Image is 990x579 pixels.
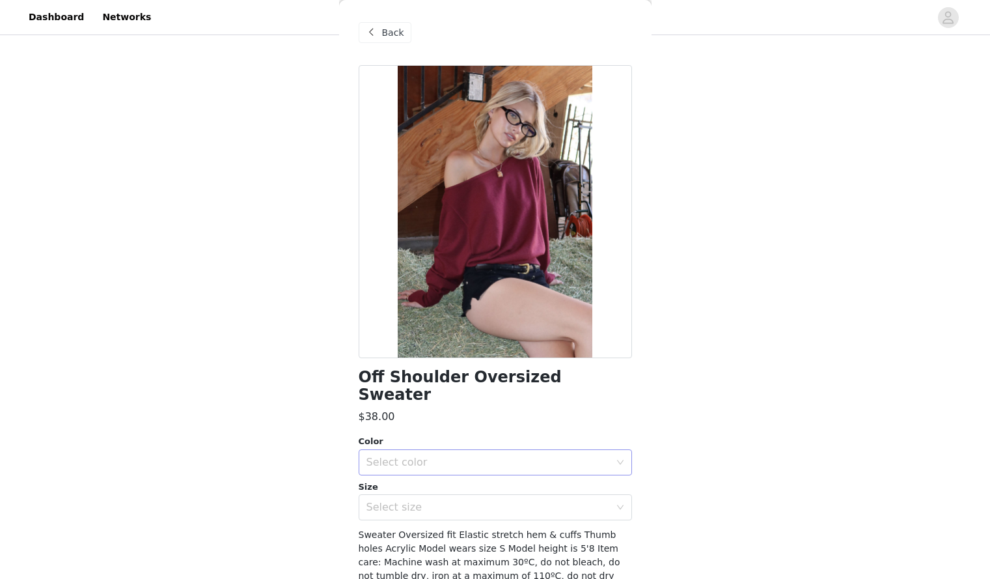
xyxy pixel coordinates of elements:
i: icon: down [616,459,624,468]
div: Color [359,435,632,448]
div: Select color [366,456,610,469]
a: Dashboard [21,3,92,32]
h1: Off Shoulder Oversized Sweater [359,369,632,404]
div: avatar [942,7,954,28]
span: Back [382,26,404,40]
i: icon: down [616,503,624,513]
div: Size [359,481,632,494]
div: Select size [366,501,610,514]
a: Networks [94,3,159,32]
h3: $38.00 [359,409,395,425]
